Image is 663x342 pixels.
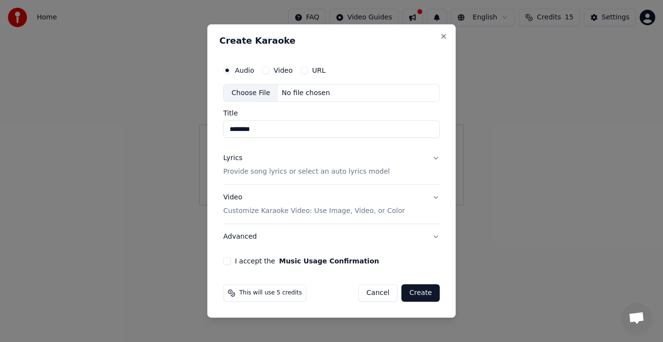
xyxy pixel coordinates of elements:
[223,206,405,216] p: Customize Karaoke Video: Use Image, Video, or Color
[223,110,440,117] label: Title
[239,289,302,297] span: This will use 5 credits
[235,67,254,74] label: Audio
[401,284,440,302] button: Create
[279,258,379,264] button: I accept the
[312,67,326,74] label: URL
[223,224,440,249] button: Advanced
[223,185,440,224] button: VideoCustomize Karaoke Video: Use Image, Video, or Color
[224,84,278,102] div: Choose File
[278,88,334,98] div: No file chosen
[223,154,242,163] div: Lyrics
[223,167,390,177] p: Provide song lyrics or select an auto lyrics model
[358,284,398,302] button: Cancel
[219,36,444,45] h2: Create Karaoke
[223,193,405,216] div: Video
[274,67,293,74] label: Video
[223,146,440,185] button: LyricsProvide song lyrics or select an auto lyrics model
[235,258,379,264] label: I accept the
